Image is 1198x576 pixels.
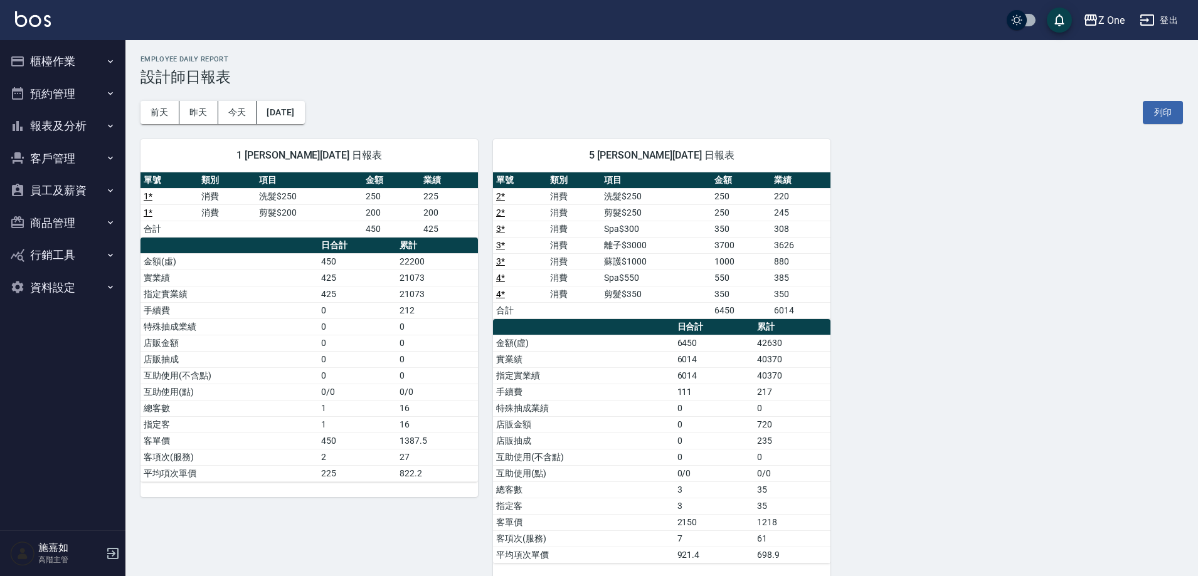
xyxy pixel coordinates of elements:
[493,335,674,351] td: 金額(虛)
[754,335,830,351] td: 42630
[140,68,1183,86] h3: 設計師日報表
[156,149,463,162] span: 1 [PERSON_NAME][DATE] 日報表
[493,367,674,384] td: 指定實業績
[318,286,396,302] td: 425
[493,481,674,498] td: 總客數
[547,188,601,204] td: 消費
[674,530,754,547] td: 7
[140,101,179,124] button: 前天
[771,221,830,237] td: 308
[771,253,830,270] td: 880
[754,547,830,563] td: 698.9
[420,204,478,221] td: 200
[711,253,771,270] td: 1000
[1098,13,1125,28] div: Z One
[140,172,478,238] table: a dense table
[754,530,830,547] td: 61
[5,110,120,142] button: 報表及分析
[5,142,120,175] button: 客戶管理
[493,384,674,400] td: 手續費
[771,270,830,286] td: 385
[754,351,830,367] td: 40370
[140,351,318,367] td: 店販抽成
[396,253,478,270] td: 22200
[674,416,754,432] td: 0
[547,237,601,253] td: 消費
[601,286,711,302] td: 剪髮$350
[396,449,478,465] td: 27
[38,554,102,565] p: 高階主管
[140,221,198,237] td: 合計
[601,172,711,189] th: 項目
[547,270,601,286] td: 消費
[318,400,396,416] td: 1
[711,221,771,237] td: 350
[5,207,120,239] button: 商品管理
[674,432,754,449] td: 0
[547,221,601,237] td: 消費
[711,188,771,204] td: 250
[318,449,396,465] td: 2
[396,416,478,432] td: 16
[38,542,102,554] h5: 施嘉如
[140,367,318,384] td: 互助使用(不含點)
[256,204,362,221] td: 剪髮$200
[711,237,771,253] td: 3700
[140,449,318,465] td: 客項次(服務)
[754,384,830,400] td: 217
[140,253,318,270] td: 金額(虛)
[179,101,218,124] button: 昨天
[674,319,754,335] th: 日合計
[140,416,318,432] td: 指定客
[493,302,547,318] td: 合計
[754,416,830,432] td: 720
[318,238,396,254] th: 日合計
[754,498,830,514] td: 35
[256,188,362,204] td: 洗髮$250
[140,465,318,481] td: 平均項次單價
[15,11,51,27] img: Logo
[754,465,830,481] td: 0/0
[396,367,478,384] td: 0
[547,286,601,302] td: 消費
[396,432,478,449] td: 1387.5
[420,221,478,237] td: 425
[363,221,420,237] td: 450
[493,319,830,563] table: a dense table
[396,238,478,254] th: 累計
[396,465,478,481] td: 822.2
[674,367,754,384] td: 6014
[601,237,711,253] td: 離子$3000
[493,514,674,530] td: 客單價
[601,270,711,286] td: Spa$550
[1047,8,1072,33] button: save
[771,237,830,253] td: 3626
[754,514,830,530] td: 1218
[771,302,830,318] td: 6014
[771,286,830,302] td: 350
[493,351,674,367] td: 實業績
[140,335,318,351] td: 店販金額
[363,172,420,189] th: 金額
[363,204,420,221] td: 200
[140,270,318,286] td: 實業績
[318,335,396,351] td: 0
[711,270,771,286] td: 550
[711,172,771,189] th: 金額
[140,238,478,482] table: a dense table
[754,367,830,384] td: 40370
[547,204,601,221] td: 消費
[396,302,478,318] td: 212
[674,481,754,498] td: 3
[140,172,198,189] th: 單號
[1135,9,1183,32] button: 登出
[674,335,754,351] td: 6450
[256,172,362,189] th: 項目
[508,149,815,162] span: 5 [PERSON_NAME][DATE] 日報表
[198,204,256,221] td: 消費
[140,432,318,449] td: 客單價
[754,400,830,416] td: 0
[493,400,674,416] td: 特殊抽成業績
[396,384,478,400] td: 0/0
[140,55,1183,63] h2: Employee Daily Report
